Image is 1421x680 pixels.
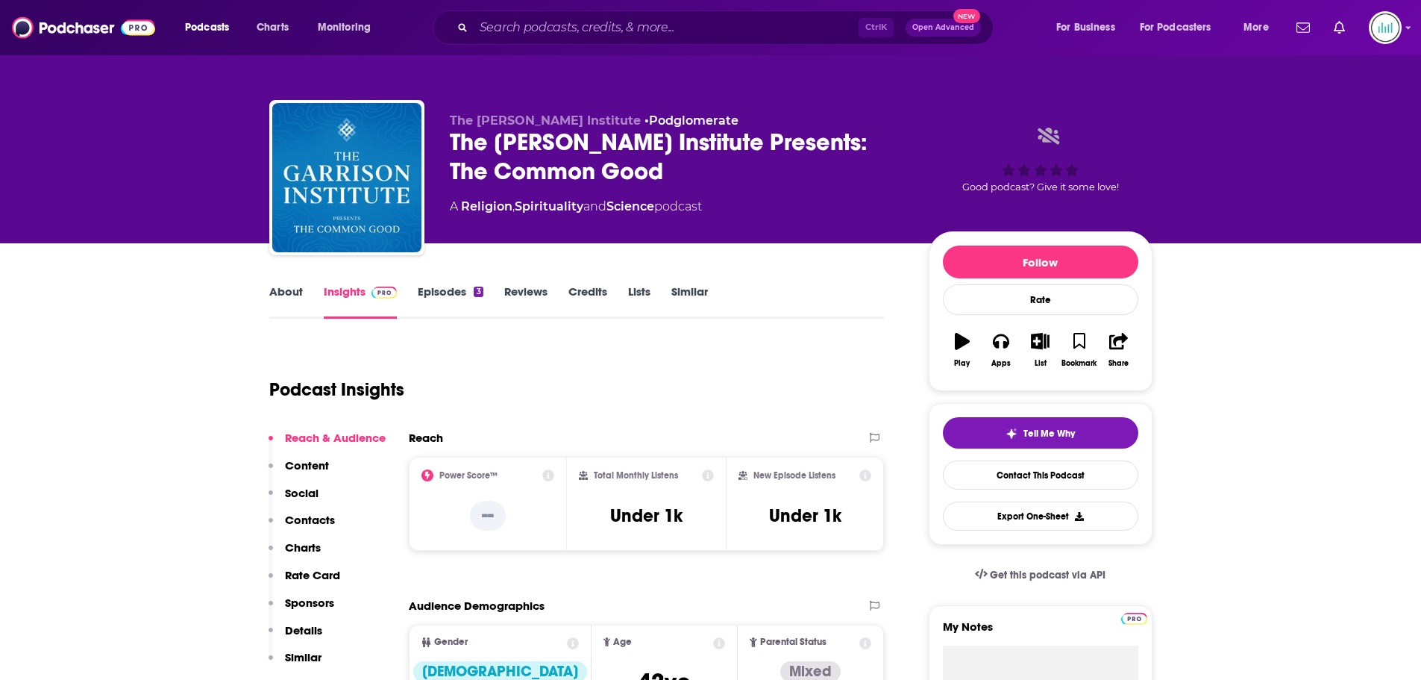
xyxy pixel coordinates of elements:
a: Show notifications dropdown [1290,15,1316,40]
input: Search podcasts, credits, & more... [474,16,859,40]
button: Show profile menu [1369,11,1402,44]
h2: Power Score™ [439,470,498,481]
a: Episodes3 [418,284,483,319]
button: Reach & Audience [269,431,386,458]
p: Reach & Audience [285,431,386,445]
p: Rate Card [285,568,340,582]
button: Charts [269,540,321,568]
span: Age [613,637,632,647]
a: Pro website [1121,611,1147,625]
div: A podcast [450,198,702,216]
button: open menu [1130,16,1233,40]
span: • [644,113,738,128]
a: InsightsPodchaser Pro [324,284,398,319]
div: List [1035,359,1047,368]
img: Podchaser Pro [1121,613,1147,625]
a: Spirituality [515,199,583,213]
h2: Reach [409,431,443,445]
button: Content [269,458,329,486]
button: Follow [943,246,1138,278]
span: Charts [257,17,289,38]
a: Contact This Podcast [943,461,1138,490]
span: The [PERSON_NAME] Institute [450,113,641,128]
p: Sponsors [285,596,334,610]
a: Charts [247,16,298,40]
a: Credits [568,284,607,319]
h3: Under 1k [610,505,683,527]
p: Social [285,486,319,500]
span: Ctrl K [859,18,894,37]
a: Lists [628,284,650,319]
a: Science [606,199,654,213]
h1: Podcast Insights [269,378,404,401]
span: , [512,199,515,213]
button: open menu [1233,16,1287,40]
h2: Total Monthly Listens [594,470,678,481]
p: Similar [285,650,321,664]
span: and [583,199,606,213]
button: Contacts [269,513,335,540]
p: Contacts [285,513,335,527]
a: About [269,284,303,319]
span: For Podcasters [1140,17,1211,38]
button: Apps [982,323,1020,377]
a: Show notifications dropdown [1328,15,1351,40]
a: Get this podcast via API [963,557,1118,593]
span: Tell Me Why [1023,428,1075,440]
button: List [1020,323,1059,377]
span: Gender [434,637,468,647]
h3: Under 1k [769,505,841,527]
a: Reviews [504,284,548,319]
span: Open Advanced [912,24,974,31]
button: Social [269,486,319,514]
img: tell me why sparkle [1006,428,1017,440]
h2: Audience Demographics [409,599,545,613]
span: More [1243,17,1269,38]
div: Share [1108,359,1129,368]
div: Search podcasts, credits, & more... [447,10,1008,45]
img: User Profile [1369,11,1402,44]
button: Rate Card [269,568,340,596]
button: Share [1099,323,1138,377]
button: Export One-Sheet [943,502,1138,531]
p: Details [285,623,322,637]
span: Podcasts [185,17,229,38]
button: open menu [307,16,390,40]
button: open menu [175,16,248,40]
label: My Notes [943,620,1138,646]
button: Sponsors [269,596,334,623]
span: Monitoring [318,17,371,38]
a: Podglomerate [649,113,738,128]
p: -- [470,501,506,531]
a: Similar [671,284,708,319]
span: Good podcast? Give it some love! [962,181,1119,193]
p: Charts [285,540,321,555]
img: Podchaser Pro [371,287,398,299]
div: Play [954,359,970,368]
div: Rate [943,284,1138,315]
button: Details [269,623,322,651]
button: tell me why sparkleTell Me Why [943,417,1138,449]
div: Apps [991,359,1011,368]
img: Podchaser - Follow, Share and Rate Podcasts [12,13,155,42]
button: Open AdvancedNew [906,19,981,37]
span: Parental Status [760,637,826,647]
h2: New Episode Listens [753,470,835,481]
div: 3 [474,287,483,297]
p: Content [285,458,329,472]
span: Logged in as podglomerate [1369,11,1402,44]
div: Good podcast? Give it some love! [929,113,1152,206]
button: Play [943,323,982,377]
a: Religion [461,199,512,213]
div: Bookmark [1061,359,1097,368]
button: open menu [1046,16,1134,40]
button: Similar [269,650,321,678]
span: For Business [1056,17,1115,38]
button: Bookmark [1060,323,1099,377]
span: Get this podcast via API [990,569,1105,581]
img: The Garrison Institute Presents: The Common Good [272,103,421,252]
span: New [953,9,980,23]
